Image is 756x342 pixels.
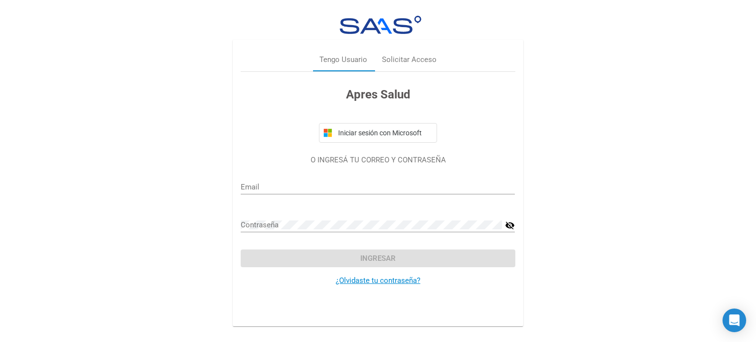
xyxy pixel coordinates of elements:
[336,276,420,285] a: ¿Olvidaste tu contraseña?
[319,123,437,143] button: Iniciar sesión con Microsoft
[336,129,433,137] span: Iniciar sesión con Microsoft
[241,249,515,267] button: Ingresar
[382,54,437,65] div: Solicitar Acceso
[723,309,746,332] div: Open Intercom Messenger
[360,254,396,263] span: Ingresar
[241,86,515,103] h3: Apres Salud
[505,219,515,231] mat-icon: visibility_off
[241,155,515,166] p: O INGRESÁ TU CORREO Y CONTRASEÑA
[319,54,367,65] div: Tengo Usuario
